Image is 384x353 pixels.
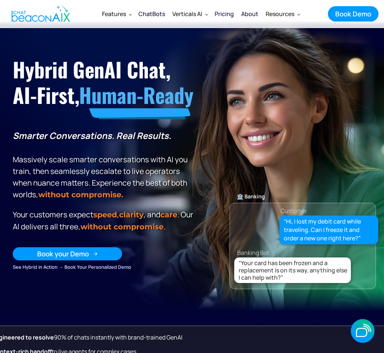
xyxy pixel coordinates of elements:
[297,13,300,16] img: Dropdown
[13,263,196,271] div: See Hybrid in Action → Book Your Personalized Demo
[241,9,258,19] div: About
[102,9,126,19] div: Features
[93,210,117,219] strong: speed
[5,1,74,27] a: home
[328,6,379,22] a: Book Demo
[138,9,165,19] div: ChatBots
[119,210,144,219] span: clarity
[169,5,211,23] div: Verticals AI
[13,209,196,233] p: Your customers expect , , and . Our Al delivers all three, .
[266,9,294,19] div: Resources
[160,210,177,219] span: care
[215,9,234,19] div: Pricing
[13,57,196,108] h1: Hybrid GenAI Chat, AI-First,
[13,129,171,141] strong: Smarter Conversations. Real Results.
[281,206,307,216] div: Customer
[238,4,262,23] a: About
[335,9,371,19] div: Book Demo
[38,190,123,199] strong: without compromise.
[37,249,89,259] div: Book your Demo
[230,191,376,202] div: 🏦 Banking
[172,9,202,19] div: Verticals AI
[205,13,208,16] img: Dropdown
[81,222,164,231] span: without compromise
[79,79,193,110] span: Human-Ready
[135,4,169,23] a: ChatBots
[284,217,374,243] div: “Hi, I lost my debit card while traveling. Can I freeze it and order a new one right here?”
[98,5,135,23] div: Features
[211,4,238,23] a: Pricing
[262,5,303,23] div: Resources
[13,247,122,260] a: Book your Demo
[93,252,98,256] img: Arrow
[129,13,132,16] img: Dropdown
[13,130,196,201] p: Massively scale smarter conversations with AI you train, then seamlessly escalate to live operato...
